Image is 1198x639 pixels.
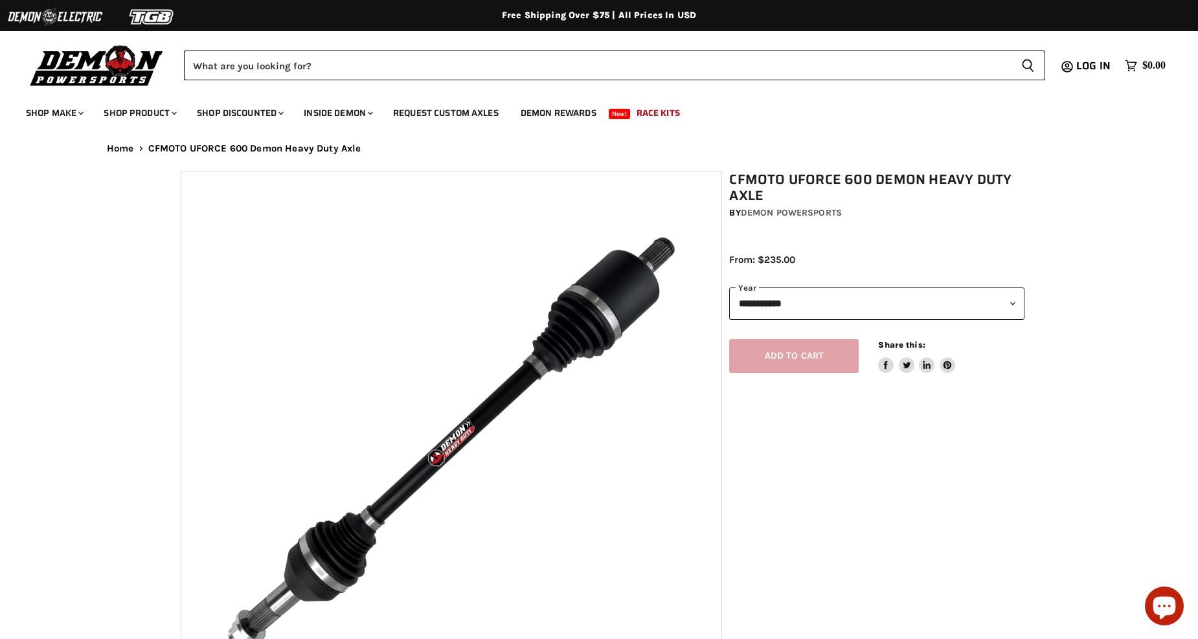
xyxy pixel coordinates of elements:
[741,207,842,218] a: Demon Powersports
[16,100,91,126] a: Shop Make
[511,100,606,126] a: Demon Rewards
[148,143,361,154] span: CFMOTO UFORCE 600 Demon Heavy Duty Axle
[16,95,1162,126] ul: Main menu
[1141,587,1188,629] inbox-online-store-chat: Shopify online store chat
[878,340,925,350] span: Share this:
[184,50,1045,80] form: Product
[107,143,134,154] a: Home
[729,254,795,265] span: From: $235.00
[1142,60,1166,72] span: $0.00
[729,172,1024,204] h1: CFMOTO UFORCE 600 Demon Heavy Duty Axle
[104,5,201,29] img: TGB Logo 2
[1070,60,1118,72] a: Log in
[94,100,185,126] a: Shop Product
[609,109,631,119] span: New!
[81,143,1117,154] nav: Breadcrumbs
[187,100,291,126] a: Shop Discounted
[184,50,1011,80] input: Search
[6,5,104,29] img: Demon Electric Logo 2
[1076,58,1111,74] span: Log in
[1011,50,1045,80] button: Search
[383,100,508,126] a: Request Custom Axles
[729,287,1024,319] select: year
[81,10,1117,21] div: Free Shipping Over $75 | All Prices In USD
[729,206,1024,220] div: by
[26,42,168,88] img: Demon Powersports
[878,339,955,374] aside: Share this:
[1118,56,1172,75] a: $0.00
[627,100,690,126] a: Race Kits
[294,100,381,126] a: Inside Demon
